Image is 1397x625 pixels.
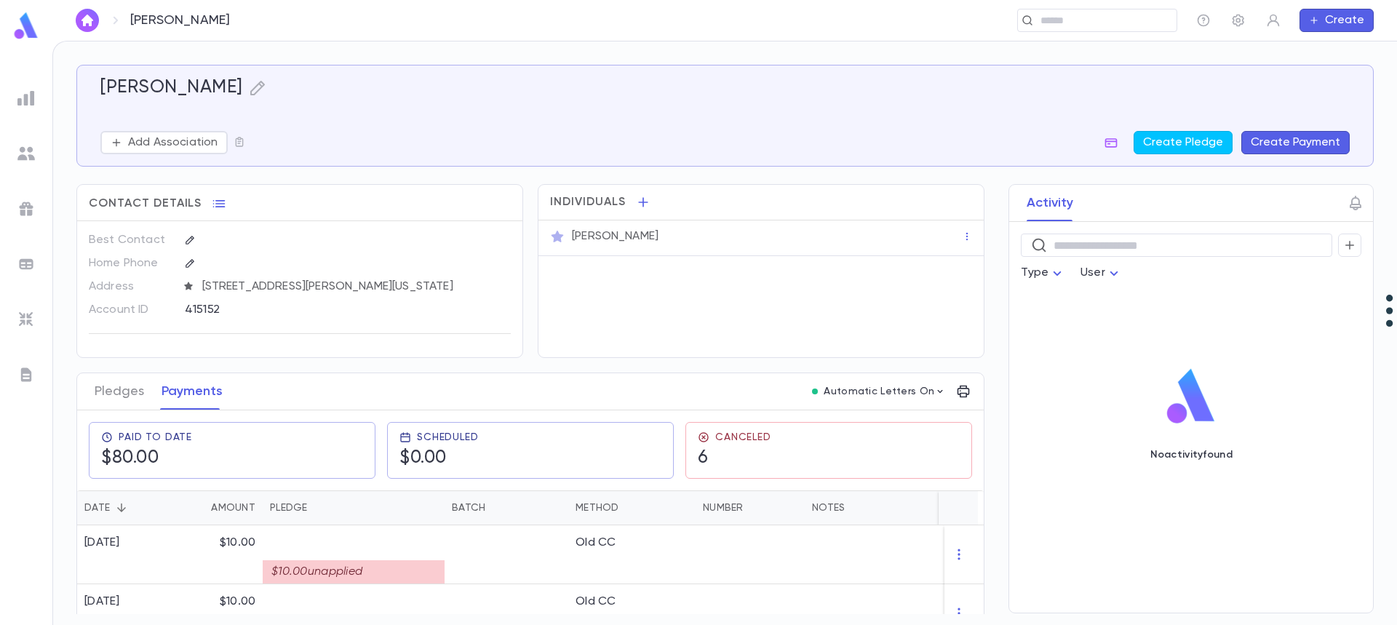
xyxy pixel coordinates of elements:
p: Add Association [128,135,218,150]
img: home_white.a664292cf8c1dea59945f0da9f25487c.svg [79,15,96,26]
p: Automatic Letters On [824,386,934,397]
div: Method [576,490,619,525]
div: Number [703,490,744,525]
div: [DATE] [84,594,120,609]
span: Individuals [550,195,626,210]
p: Best Contact [89,228,172,252]
img: students_grey.60c7aba0da46da39d6d829b817ac14fc.svg [17,145,35,162]
p: Account ID [89,298,172,322]
img: imports_grey.530a8a0e642e233f2baf0ef88e8c9fcb.svg [17,311,35,328]
p: [PERSON_NAME] [572,229,658,244]
p: [PERSON_NAME] [130,12,230,28]
div: Date [77,490,175,525]
div: Notes [805,490,987,525]
div: Amount [175,490,263,525]
button: Add Association [100,131,228,154]
div: Notes [812,490,845,525]
div: Batch [445,490,568,525]
span: Contact Details [89,196,202,211]
div: Pledge [270,490,308,525]
img: reports_grey.c525e4749d1bce6a11f5fe2a8de1b229.svg [17,89,35,107]
div: Date [84,490,110,525]
p: $10.00 [220,594,255,609]
p: No activity found [1150,449,1233,461]
h5: [PERSON_NAME] [100,77,243,99]
p: Home Phone [89,252,172,275]
div: [DATE] [84,536,120,550]
button: Create Payment [1241,131,1350,154]
button: Sort [110,496,133,519]
p: Address [89,275,172,298]
div: Method [568,490,696,525]
img: logo [1161,367,1221,426]
div: Old CC [576,536,616,550]
span: [STREET_ADDRESS][PERSON_NAME][US_STATE] [196,279,512,294]
div: User [1080,259,1123,287]
span: Paid To Date [119,431,192,443]
button: Create Pledge [1134,131,1233,154]
img: logo [12,12,41,40]
h5: 6 [698,447,709,469]
button: Activity [1027,185,1073,221]
button: Create [1300,9,1374,32]
div: 415152 [185,298,439,320]
div: Batch [452,490,485,525]
div: $10.00 unapplied [263,560,445,584]
img: campaigns_grey.99e729a5f7ee94e3726e6486bddda8f1.svg [17,200,35,218]
span: Canceled [715,431,771,443]
span: Type [1021,267,1048,279]
div: Type [1021,259,1066,287]
h5: $0.00 [399,447,447,469]
button: Pledges [95,373,144,410]
div: Old CC [576,594,616,609]
p: $10.00 [220,536,255,550]
span: User [1080,267,1105,279]
img: letters_grey.7941b92b52307dd3b8a917253454ce1c.svg [17,366,35,383]
div: Amount [211,490,255,525]
h5: $80.00 [101,447,159,469]
button: Payments [162,373,223,410]
button: Automatic Letters On [806,381,952,402]
div: Pledge [263,490,445,525]
div: Number [696,490,805,525]
span: Scheduled [417,431,479,443]
img: batches_grey.339ca447c9d9533ef1741baa751efc33.svg [17,255,35,273]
